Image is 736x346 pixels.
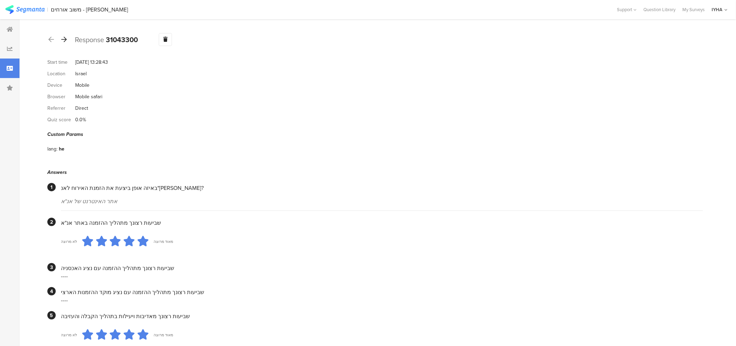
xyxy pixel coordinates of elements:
div: Browser [47,93,75,100]
div: IYHA [712,6,722,13]
div: 2 [47,218,56,226]
img: segmanta logo [5,5,45,14]
div: Direct [75,105,88,112]
div: משוב אורחים - [PERSON_NAME] [51,6,128,13]
div: Mobile safari [75,93,102,100]
div: 5 [47,311,56,320]
div: Custom Params [47,131,703,138]
div: שביעות רצונך מאדיבות ויעילות בתהליך הקבלה והעזיבה [61,312,703,320]
div: Support [617,4,636,15]
div: 4 [47,287,56,295]
div: | [47,6,48,14]
div: Mobile [75,82,89,89]
div: [DATE] 13:28:43 [75,59,108,66]
div: he [59,145,64,153]
div: Answers [47,169,703,176]
div: Location [47,70,75,77]
a: My Surveys [679,6,708,13]
b: 31043300 [106,34,138,45]
div: Device [47,82,75,89]
div: Quiz score [47,116,75,123]
span: Response [75,34,104,45]
div: שביעות רצונך מתהליך ההזמנה עם נציג מוקד ההזמנות הארצי [61,288,703,296]
div: Referrer [47,105,75,112]
div: ---- [61,272,703,280]
div: שביעות רצונך מתהליך ההזמנה באתר אנ"א [61,219,703,227]
div: 1 [47,183,56,191]
div: ---- [61,296,703,304]
div: Start time [47,59,75,66]
div: באיזה אופן ביצעת את הזמנת האירוח לאנ"[PERSON_NAME]? [61,184,703,192]
div: לא מרוצה [61,332,77,338]
div: מאוד מרוצה [154,239,173,244]
a: Question Library [640,6,679,13]
div: שביעות רצונך מתהליך ההזמנה עם נציג האכסניה [61,264,703,272]
div: מאוד מרוצה [154,332,173,338]
div: לא מרוצה [61,239,77,244]
div: אתר האינטרנט של אנ"א [61,197,703,205]
div: 0.0% [75,116,86,123]
div: lang: [47,145,59,153]
div: 3 [47,263,56,271]
div: Israel [75,70,87,77]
